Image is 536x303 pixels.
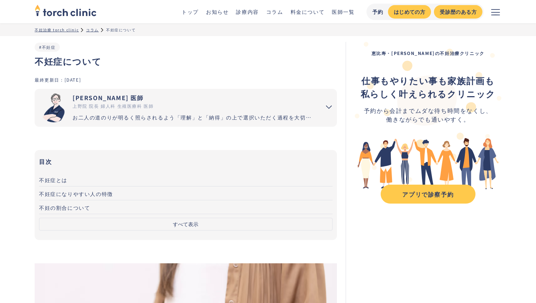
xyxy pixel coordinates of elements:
[106,27,136,32] div: 不妊症について
[73,103,315,109] div: 上野院 院長 婦人科 生殖医療科 医師
[291,8,325,15] a: 料金について
[35,89,315,127] a: [PERSON_NAME] 医師 上野院 院長 婦人科 生殖医療科 医師 お二人の道のりが明るく照らされるよう「理解」と「納得」の上で選択いただく過程を大切にしています。エビデンスに基づいた高水...
[39,44,55,50] a: #不妊症
[440,8,477,16] div: 受診歴のある方
[39,204,90,211] span: 不妊の割合について
[39,173,333,186] a: 不妊症とは
[266,8,283,15] a: コラム
[361,87,496,100] strong: 私らしく叶えられるクリニック
[381,185,475,204] a: アプリで診察予約
[35,89,337,127] summary: 市山 卓彦 [PERSON_NAME] 医師 上野院 院長 婦人科 生殖医療科 医師 お二人の道のりが明るく照らされるよう「理解」と「納得」の上で選択いただく過程を大切にしています。エビデンスに...
[206,8,229,15] a: お知らせ
[388,5,431,19] a: はじめての方
[35,2,97,18] img: torch clinic
[73,114,315,121] div: お二人の道のりが明るく照らされるよう「理解」と「納得」の上で選択いただく過程を大切にしています。エビデンスに基づいた高水準の医療提供により「幸せな家族計画の実現」をお手伝いさせていただきます。
[39,186,333,200] a: 不妊症になりやすい人の特徴
[35,5,97,18] a: home
[361,74,494,87] strong: 仕事もやりたい事も家族計画も
[35,76,65,83] div: 最終更新日：
[35,27,501,32] ul: パンくずリスト
[39,93,68,122] img: 市山 卓彦
[361,106,496,123] div: 予約から会計までムダな待ち時間をなくし、 働きながらでも通いやすく。
[332,8,354,15] a: 医師一覧
[434,5,482,19] a: 受診歴のある方
[372,8,384,16] div: 予約
[236,8,259,15] a: 診療内容
[39,156,333,167] h3: 目次
[387,190,469,198] div: アプリで診察予約
[39,218,333,231] button: すべて表示
[372,50,485,56] strong: 恵比寿・[PERSON_NAME]の不妊治療クリニック
[182,8,199,15] a: トップ
[73,93,315,102] div: [PERSON_NAME] 医師
[361,74,496,100] div: ‍ ‍
[39,176,67,184] span: 不妊症とは
[39,200,333,214] a: 不妊の割合について
[35,27,79,32] a: 不妊治療 torch clinic
[394,8,425,16] div: はじめての方
[86,27,99,32] a: コラム
[35,55,337,68] h1: 不妊症について
[39,190,113,197] span: 不妊症になりやすい人の特徴
[65,76,81,83] div: [DATE]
